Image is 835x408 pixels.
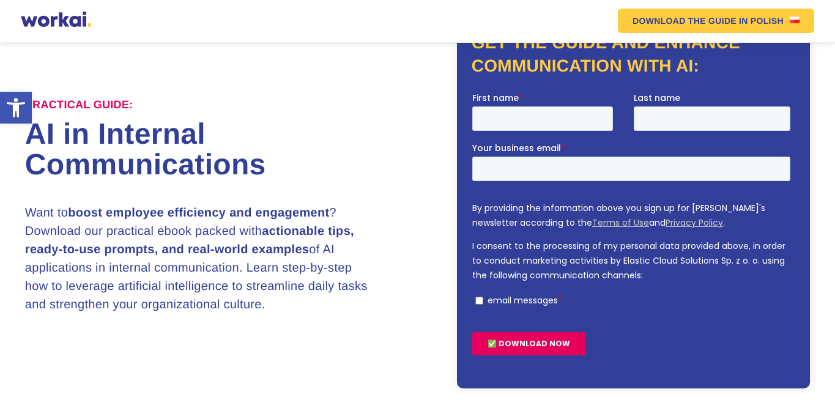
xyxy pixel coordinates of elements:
label: Practical Guide: [25,98,133,112]
h3: Want to ? Download our practical ebook packed with of AI applications in internal communication. ... [25,204,379,314]
h2: Get the guide and enhance communication with AI: [472,31,796,78]
img: US flag [790,17,800,23]
a: DOWNLOAD THE GUIDEIN POLISHUS flag [618,9,814,33]
em: DOWNLOAD THE GUIDE [633,17,737,25]
h1: AI in Internal Communications [25,119,418,180]
strong: boost employee efficiency and engagement [68,206,329,220]
iframe: Form 0 [472,92,795,366]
